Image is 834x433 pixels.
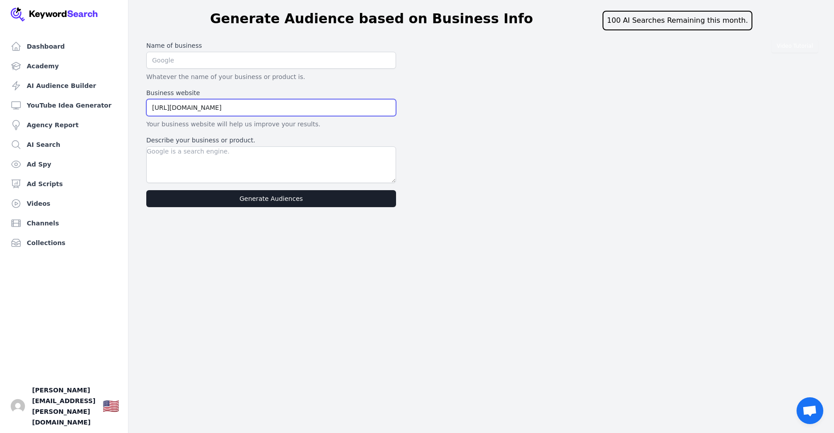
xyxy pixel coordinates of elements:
a: AI Search [7,136,121,154]
a: Collections [7,234,121,252]
input: Google [146,52,396,69]
a: AI Audience Builder [7,77,121,95]
button: Open user button [11,399,25,413]
a: Ad Spy [7,155,121,173]
button: 🇺🇸 [103,397,119,415]
a: Dashboard [7,37,121,55]
span: [PERSON_NAME][EMAIL_ADDRESS][PERSON_NAME][DOMAIN_NAME] [32,385,95,428]
label: Business website [146,88,396,97]
button: Video Tutorial [772,39,818,53]
img: Your Company [11,7,98,21]
a: Ad Scripts [7,175,121,193]
a: Channels [7,214,121,232]
a: Agency Report [7,116,121,134]
button: Generate Audiences [146,190,396,207]
label: Name of business [146,41,396,50]
div: 100 AI Searches Remaining this month. [603,11,752,30]
p: Your business website will help us improve your results. [146,120,396,129]
h1: Generate Audience based on Business Info [210,11,533,30]
a: Videos [7,195,121,212]
input: https://google.com [146,99,396,116]
div: 🇺🇸 [103,398,119,414]
label: Describe your business or product. [146,136,396,145]
a: Academy [7,57,121,75]
a: YouTube Idea Generator [7,96,121,114]
div: Open chat [797,397,823,424]
p: Whatever the name of your business or product is. [146,72,396,81]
